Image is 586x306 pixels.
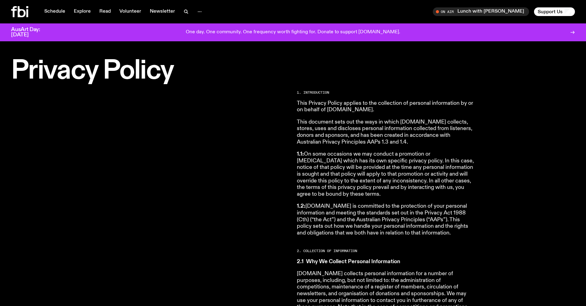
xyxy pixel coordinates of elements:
p: On some occasions we may conduct a promotion or [MEDICAL_DATA] which has its own specific privacy... [297,151,474,198]
button: Support Us [534,7,575,16]
a: Explore [70,7,94,16]
a: Newsletter [146,7,179,16]
button: On AirLunch with [PERSON_NAME] [433,7,529,16]
p: This document sets out the ways in which [DOMAIN_NAME] collects, stores, uses and discloses perso... [297,119,474,145]
strong: 1.1: [297,151,304,157]
h2: 1. Introduction [297,91,474,94]
span: Support Us [538,9,563,14]
a: Schedule [41,7,69,16]
strong: 1.2: [297,203,305,209]
a: Read [96,7,114,16]
p: This Privacy Policy applies to the collection of personal information by or on behalf of [DOMAIN_... [297,100,474,113]
h1: Privacy Policy [11,59,289,84]
h2: 2. Collection of Information [297,249,474,253]
h3: AusArt Day: [DATE] [11,27,50,38]
p: One day. One community. One frequency worth fighting for. Donate to support [DOMAIN_NAME]. [186,30,400,35]
strong: 2.1 Why We Collect Personal Information [297,259,400,264]
a: Volunteer [116,7,145,16]
p: [DOMAIN_NAME] is committed to the protection of your personal information and meeting the standar... [297,203,474,236]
